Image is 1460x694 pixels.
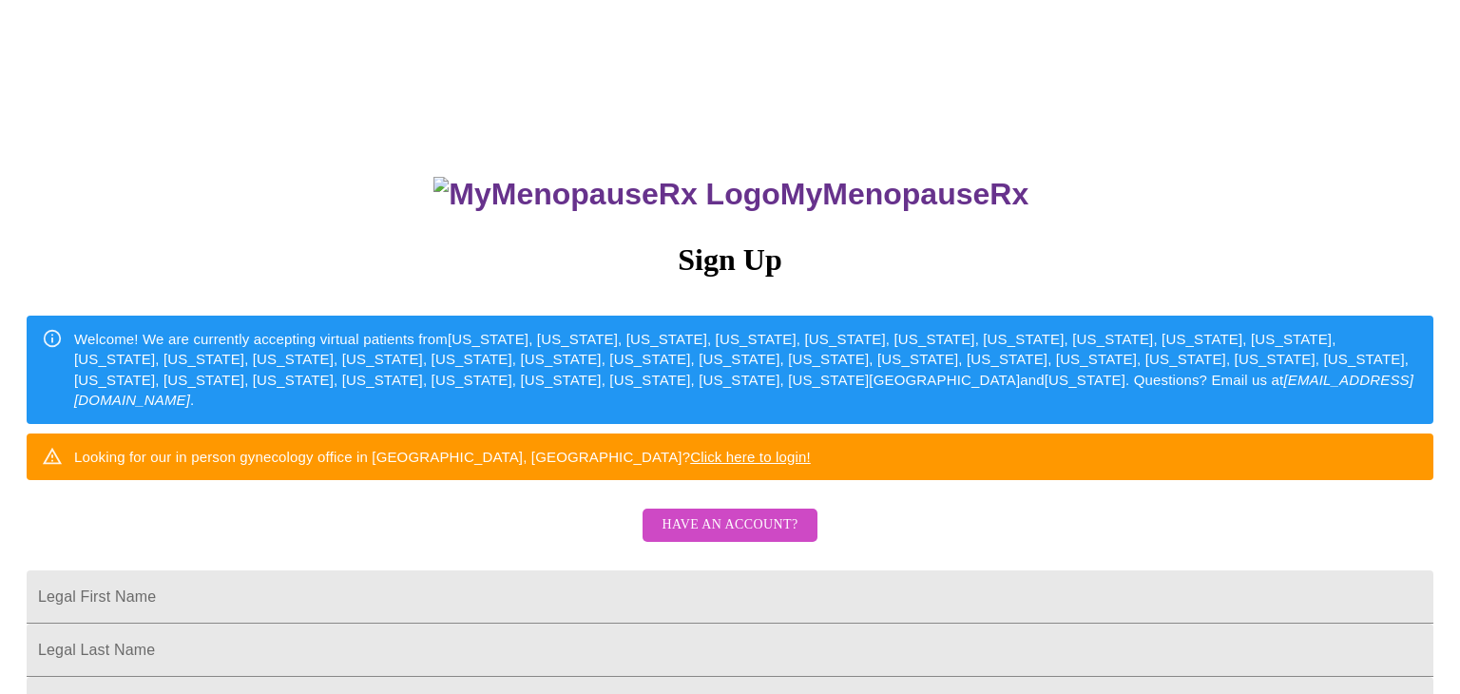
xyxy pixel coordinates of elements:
div: Looking for our in person gynecology office in [GEOGRAPHIC_DATA], [GEOGRAPHIC_DATA]? [74,439,811,474]
div: Welcome! We are currently accepting virtual patients from [US_STATE], [US_STATE], [US_STATE], [US... [74,321,1418,418]
a: Have an account? [638,530,821,546]
span: Have an account? [662,513,797,537]
a: Click here to login! [690,449,811,465]
h3: MyMenopauseRx [29,177,1434,212]
h3: Sign Up [27,242,1433,278]
button: Have an account? [643,509,816,542]
img: MyMenopauseRx Logo [433,177,779,212]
